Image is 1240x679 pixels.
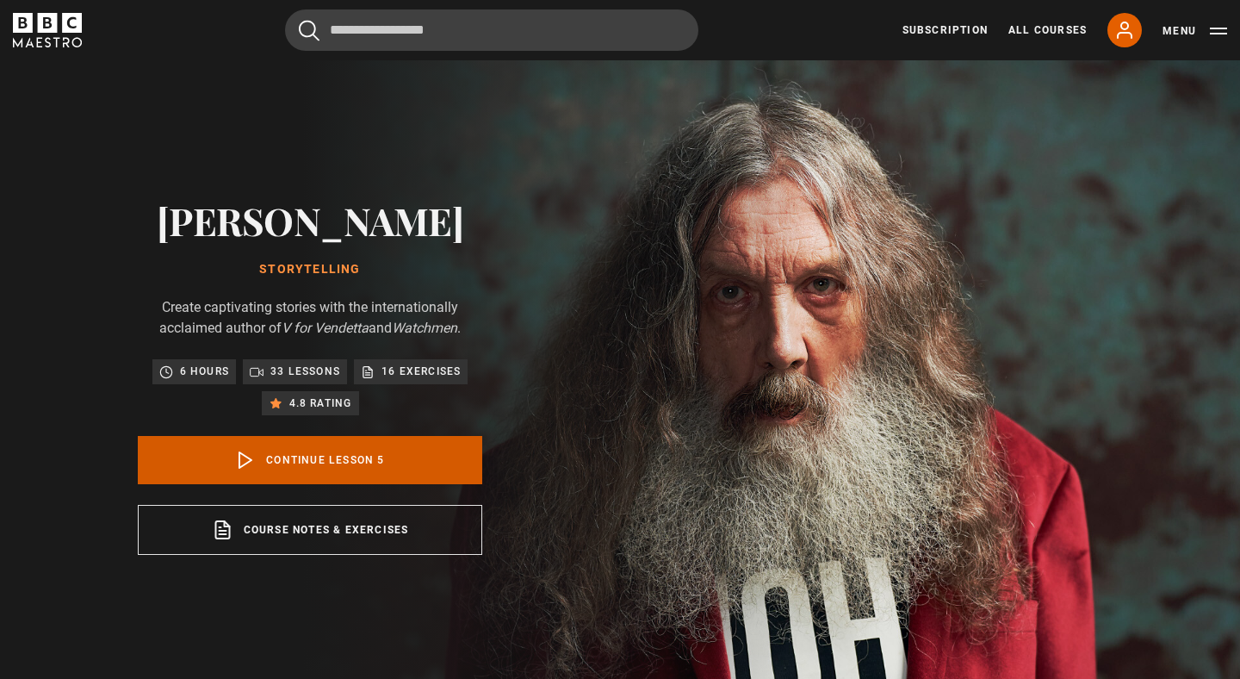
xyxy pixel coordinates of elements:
p: Create captivating stories with the internationally acclaimed author of and . [138,297,482,339]
h2: [PERSON_NAME] [138,198,482,242]
p: 16 exercises [381,363,461,380]
p: 4.8 rating [289,395,352,412]
a: Continue lesson 5 [138,436,482,484]
i: V for Vendetta [282,320,369,336]
a: Course notes & exercises [138,505,482,555]
i: Watchmen [392,320,457,336]
a: Subscription [902,22,988,38]
p: 33 lessons [270,363,340,380]
button: Submit the search query [299,20,319,41]
a: All Courses [1008,22,1087,38]
input: Search [285,9,698,51]
h1: Storytelling [138,263,482,277]
button: Toggle navigation [1162,22,1227,40]
svg: BBC Maestro [13,13,82,47]
p: 6 hours [180,363,229,380]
